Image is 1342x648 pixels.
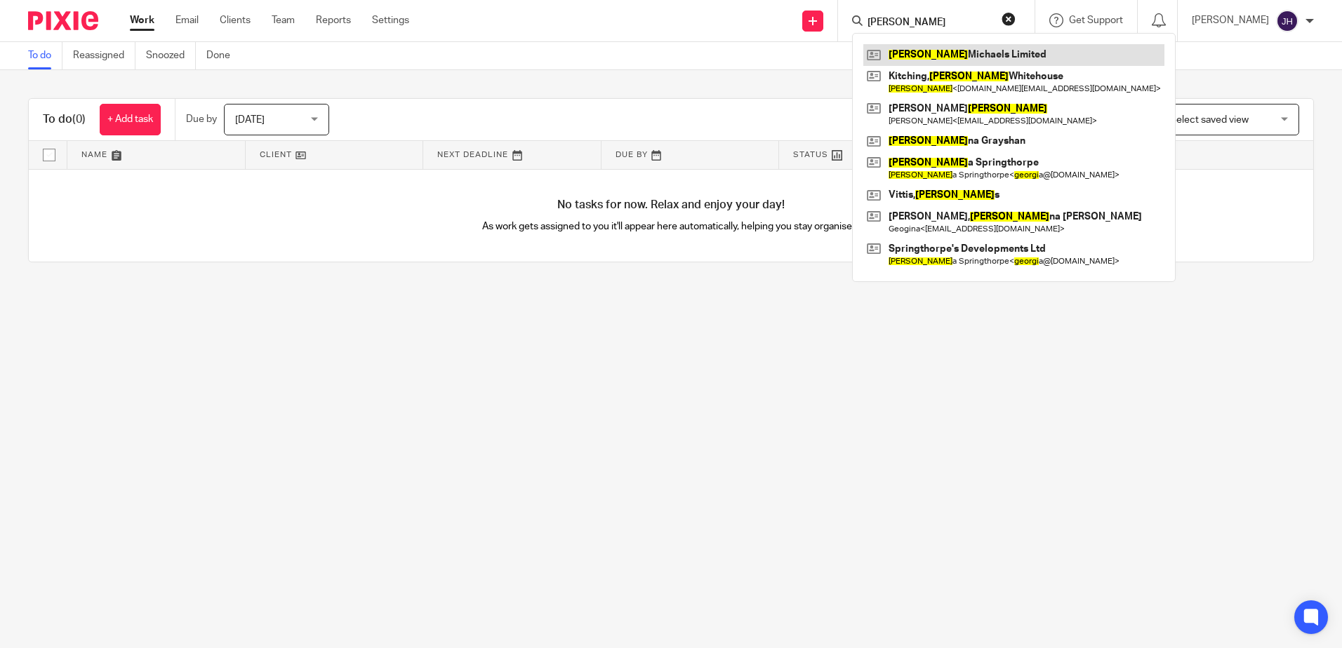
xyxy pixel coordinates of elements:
[1276,10,1298,32] img: svg%3E
[146,42,196,69] a: Snoozed
[1170,115,1249,125] span: Select saved view
[235,115,265,125] span: [DATE]
[100,104,161,135] a: + Add task
[316,13,351,27] a: Reports
[206,42,241,69] a: Done
[186,112,217,126] p: Due by
[43,112,86,127] h1: To do
[73,42,135,69] a: Reassigned
[28,11,98,30] img: Pixie
[220,13,251,27] a: Clients
[272,13,295,27] a: Team
[130,13,154,27] a: Work
[1069,15,1123,25] span: Get Support
[175,13,199,27] a: Email
[1002,12,1016,26] button: Clear
[372,13,409,27] a: Settings
[350,220,992,234] p: As work gets assigned to you it'll appear here automatically, helping you stay organised.
[28,42,62,69] a: To do
[866,17,992,29] input: Search
[29,198,1313,212] h4: No tasks for now. Relax and enjoy your day!
[1192,13,1269,27] p: [PERSON_NAME]
[72,114,86,125] span: (0)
